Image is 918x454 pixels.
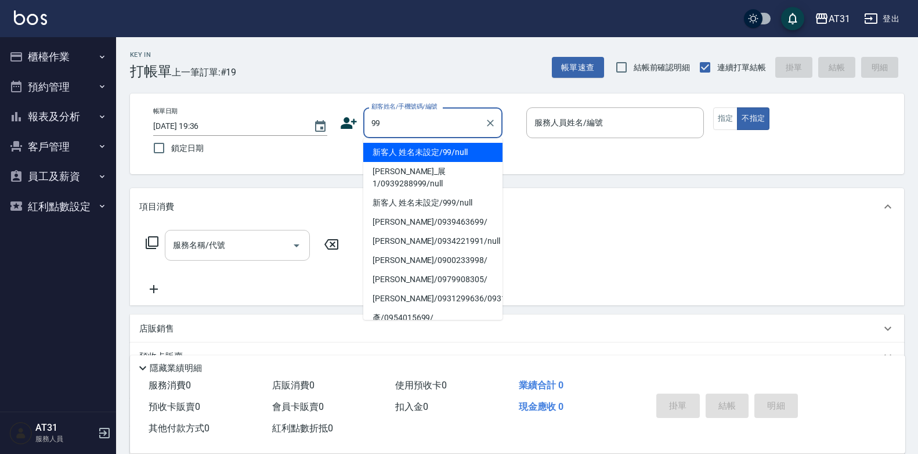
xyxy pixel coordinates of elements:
[810,7,855,31] button: AT31
[781,7,804,30] button: save
[130,51,172,59] h2: Key In
[363,212,503,232] li: [PERSON_NAME]/0939463699/
[363,232,503,251] li: [PERSON_NAME]/0934221991/null
[130,343,904,370] div: 預收卡販賣
[5,102,111,132] button: 報表及分析
[737,107,769,130] button: 不指定
[859,8,904,30] button: 登出
[130,315,904,343] div: 店販銷售
[272,380,315,391] span: 店販消費 0
[5,72,111,102] button: 預約管理
[395,401,428,412] span: 扣入金 0
[272,401,324,412] span: 會員卡販賣 0
[371,102,438,111] label: 顧客姓名/手機號碼/編號
[5,161,111,192] button: 員工及薪資
[171,142,204,154] span: 鎖定日期
[717,62,766,74] span: 連續打單結帳
[363,162,503,193] li: [PERSON_NAME]_展1/0939288999/null
[5,192,111,222] button: 紅利點數設定
[149,380,191,391] span: 服務消費 0
[634,62,691,74] span: 結帳前確認明細
[149,401,200,412] span: 預收卡販賣 0
[363,308,503,327] li: 彥/0954015699/
[363,270,503,289] li: [PERSON_NAME]/0979908305/
[552,57,604,78] button: 帳單速查
[287,236,306,255] button: Open
[829,12,850,26] div: AT31
[139,201,174,213] p: 項目消費
[363,289,503,308] li: [PERSON_NAME]/0931299636/0931299636
[306,113,334,140] button: Choose date, selected date is 2025-08-16
[172,65,237,80] span: 上一筆訂單:#19
[5,42,111,72] button: 櫃檯作業
[35,434,95,444] p: 服務人員
[272,423,333,434] span: 紅利點數折抵 0
[130,63,172,80] h3: 打帳單
[14,10,47,25] img: Logo
[482,115,498,131] button: Clear
[9,421,32,445] img: Person
[519,401,563,412] span: 現金應收 0
[713,107,738,130] button: 指定
[5,132,111,162] button: 客戶管理
[150,362,202,374] p: 隱藏業績明細
[130,188,904,225] div: 項目消費
[363,193,503,212] li: 新客人 姓名未設定/999/null
[519,380,563,391] span: 業績合計 0
[395,380,447,391] span: 使用預收卡 0
[139,351,183,363] p: 預收卡販賣
[139,323,174,335] p: 店販銷售
[153,117,302,136] input: YYYY/MM/DD hh:mm
[35,422,95,434] h5: AT31
[149,423,209,434] span: 其他付款方式 0
[363,251,503,270] li: [PERSON_NAME]/0900233998/
[153,107,178,116] label: 帳單日期
[363,143,503,162] li: 新客人 姓名未設定/99/null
